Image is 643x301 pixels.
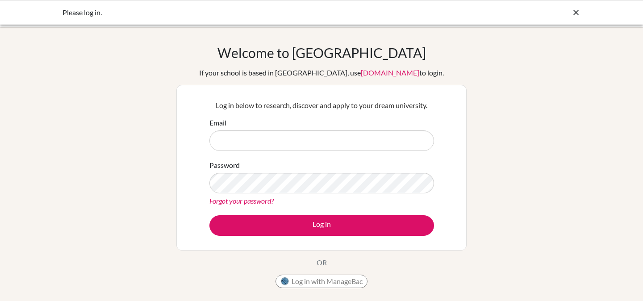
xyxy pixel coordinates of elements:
a: Forgot your password? [209,196,274,205]
button: Log in with ManageBac [276,275,367,288]
div: Please log in. [63,7,447,18]
label: Email [209,117,226,128]
p: Log in below to research, discover and apply to your dream university. [209,100,434,111]
a: [DOMAIN_NAME] [361,68,419,77]
p: OR [317,257,327,268]
button: Log in [209,215,434,236]
div: If your school is based in [GEOGRAPHIC_DATA], use to login. [199,67,444,78]
label: Password [209,160,240,171]
h1: Welcome to [GEOGRAPHIC_DATA] [217,45,426,61]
